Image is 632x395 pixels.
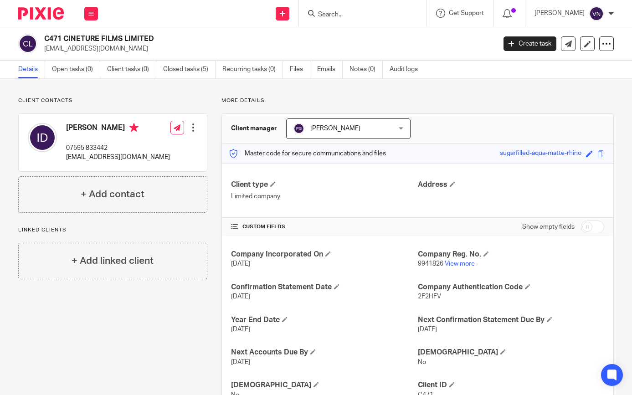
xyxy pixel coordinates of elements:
h3: Client manager [231,124,277,133]
p: [EMAIL_ADDRESS][DOMAIN_NAME] [66,153,170,162]
h4: CUSTOM FIELDS [231,223,417,231]
h4: Next Accounts Due By [231,348,417,357]
a: Details [18,61,45,78]
img: svg%3E [589,6,604,21]
h4: Year End Date [231,315,417,325]
a: Client tasks (0) [107,61,156,78]
p: Limited company [231,192,417,201]
span: No [418,359,426,365]
div: sugarfilled-aqua-matte-rhino [500,149,581,159]
span: [DATE] [231,359,250,365]
span: [DATE] [418,326,437,333]
h4: Company Reg. No. [418,250,604,259]
a: Notes (0) [349,61,383,78]
h2: C471 CINETURE FILMS LIMITED [44,34,401,44]
span: Get Support [449,10,484,16]
h4: Company Incorporated On [231,250,417,259]
span: 2F2HFV [418,293,441,300]
h4: Address [418,180,604,190]
p: More details [221,97,614,104]
a: Create task [504,36,556,51]
img: Pixie [18,7,64,20]
i: Primary [129,123,139,132]
h4: Next Confirmation Statement Due By [418,315,604,325]
img: svg%3E [293,123,304,134]
h4: Client type [231,180,417,190]
p: Client contacts [18,97,207,104]
span: [DATE] [231,293,250,300]
input: Search [317,11,399,19]
p: 07595 833442 [66,144,170,153]
h4: [PERSON_NAME] [66,123,170,134]
h4: Company Authentication Code [418,282,604,292]
a: View more [445,261,475,267]
h4: + Add contact [81,187,144,201]
img: svg%3E [28,123,57,152]
a: Files [290,61,310,78]
a: Closed tasks (5) [163,61,216,78]
h4: [DEMOGRAPHIC_DATA] [418,348,604,357]
p: Master code for secure communications and files [229,149,386,158]
a: Recurring tasks (0) [222,61,283,78]
label: Show empty fields [522,222,575,231]
a: Audit logs [390,61,425,78]
a: Emails [317,61,343,78]
span: 9941826 [418,261,443,267]
h4: Client ID [418,380,604,390]
span: [DATE] [231,261,250,267]
p: [PERSON_NAME] [534,9,585,18]
a: Open tasks (0) [52,61,100,78]
h4: Confirmation Statement Date [231,282,417,292]
span: [PERSON_NAME] [310,125,360,132]
h4: [DEMOGRAPHIC_DATA] [231,380,417,390]
h4: + Add linked client [72,254,154,268]
span: [DATE] [231,326,250,333]
p: Linked clients [18,226,207,234]
img: svg%3E [18,34,37,53]
p: [EMAIL_ADDRESS][DOMAIN_NAME] [44,44,490,53]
